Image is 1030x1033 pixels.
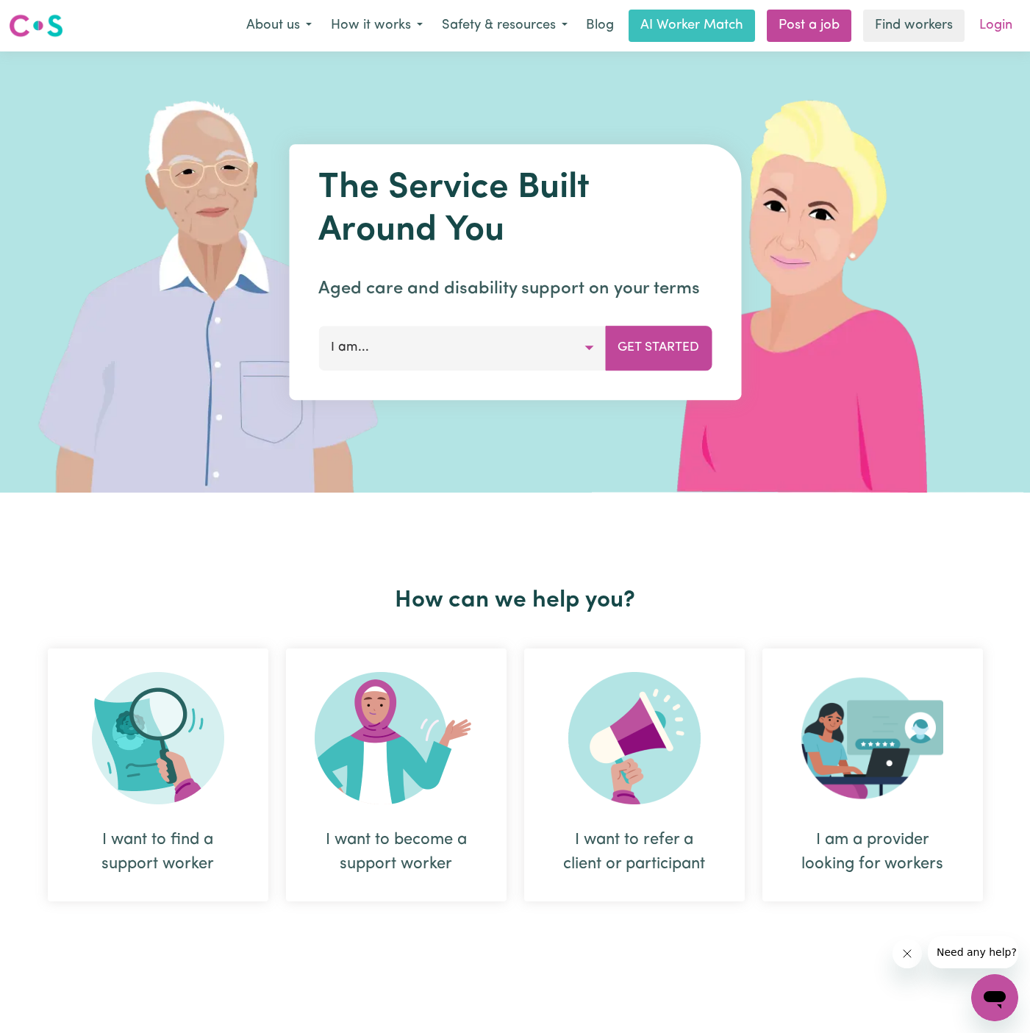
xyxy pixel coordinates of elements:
[524,648,745,901] div: I want to refer a client or participant
[39,587,992,615] h2: How can we help you?
[863,10,965,42] a: Find workers
[48,648,268,901] div: I want to find a support worker
[893,939,922,968] iframe: Close message
[432,10,577,41] button: Safety & resources
[798,828,948,876] div: I am a provider looking for workers
[971,974,1018,1021] iframe: Button to launch messaging window
[321,828,471,876] div: I want to become a support worker
[318,326,606,370] button: I am...
[767,10,851,42] a: Post a job
[237,10,321,41] button: About us
[318,168,712,252] h1: The Service Built Around You
[9,9,63,43] a: Careseekers logo
[318,276,712,302] p: Aged care and disability support on your terms
[801,672,944,804] img: Provider
[568,672,701,804] img: Refer
[970,10,1021,42] a: Login
[559,828,709,876] div: I want to refer a client or participant
[286,648,507,901] div: I want to become a support worker
[605,326,712,370] button: Get Started
[577,10,623,42] a: Blog
[762,648,983,901] div: I am a provider looking for workers
[9,12,63,39] img: Careseekers logo
[629,10,755,42] a: AI Worker Match
[315,672,478,804] img: Become Worker
[928,936,1018,968] iframe: Message from company
[92,672,224,804] img: Search
[321,10,432,41] button: How it works
[83,828,233,876] div: I want to find a support worker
